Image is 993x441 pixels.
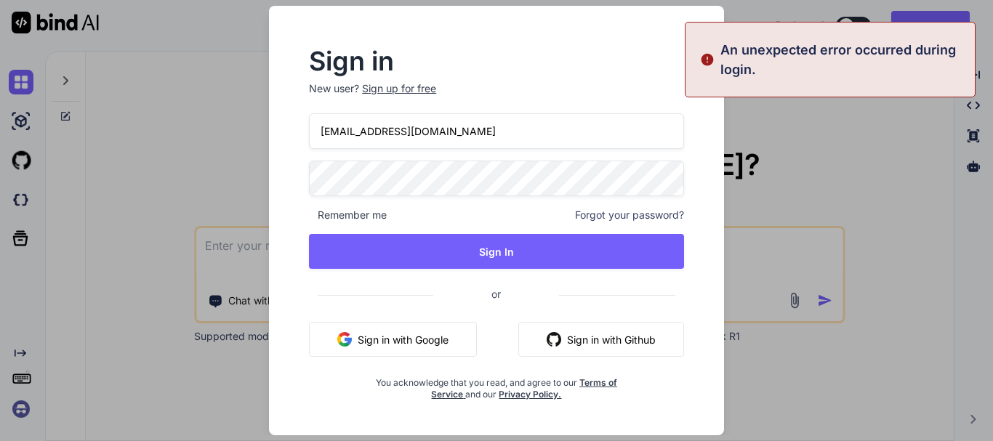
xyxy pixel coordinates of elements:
[720,40,966,79] p: An unexpected error occurred during login.
[337,332,352,347] img: google
[309,113,684,149] input: Login or Email
[309,208,387,222] span: Remember me
[547,332,561,347] img: github
[309,49,684,73] h2: Sign in
[499,389,561,400] a: Privacy Policy.
[433,276,559,312] span: or
[309,234,684,269] button: Sign In
[575,208,684,222] span: Forgot your password?
[700,40,715,79] img: alert
[431,377,617,400] a: Terms of Service
[371,368,622,400] div: You acknowledge that you read, and agree to our and our
[362,81,436,96] div: Sign up for free
[309,322,477,357] button: Sign in with Google
[309,81,684,113] p: New user?
[518,322,684,357] button: Sign in with Github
